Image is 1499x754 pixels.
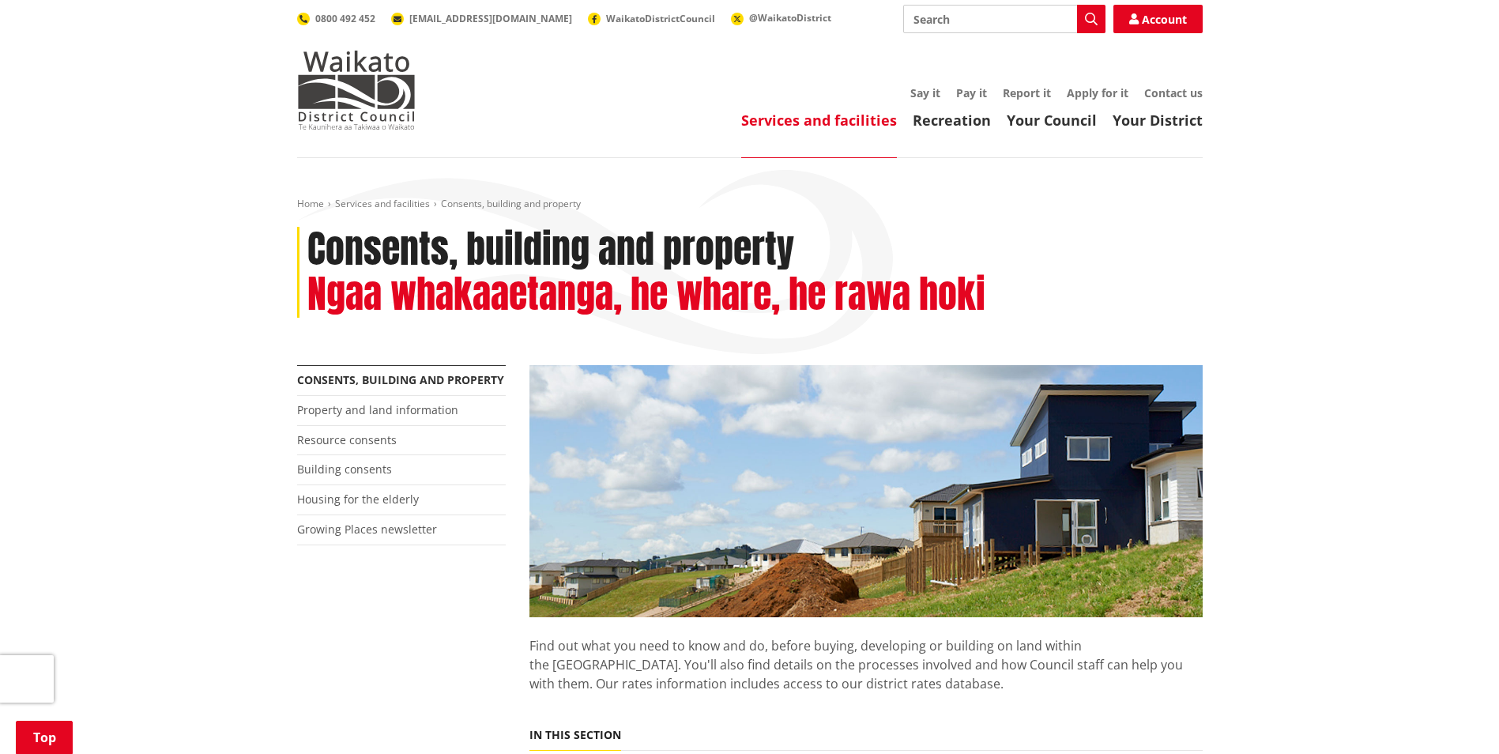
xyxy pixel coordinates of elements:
[588,12,715,25] a: WaikatoDistrictCouncil
[741,111,897,130] a: Services and facilities
[297,462,392,477] a: Building consents
[731,11,831,25] a: @WaikatoDistrict
[297,432,397,447] a: Resource consents
[1067,85,1128,100] a: Apply for it
[1007,111,1097,130] a: Your Council
[297,372,504,387] a: Consents, building and property
[529,729,621,742] h5: In this section
[297,402,458,417] a: Property and land information
[1003,85,1051,100] a: Report it
[903,5,1105,33] input: Search input
[297,197,324,210] a: Home
[307,272,985,318] h2: Ngaa whakaaetanga, he whare, he rawa hoki
[409,12,572,25] span: [EMAIL_ADDRESS][DOMAIN_NAME]
[606,12,715,25] span: WaikatoDistrictCouncil
[297,12,375,25] a: 0800 492 452
[315,12,375,25] span: 0800 492 452
[297,51,416,130] img: Waikato District Council - Te Kaunihera aa Takiwaa o Waikato
[913,111,991,130] a: Recreation
[16,721,73,754] a: Top
[1113,5,1203,33] a: Account
[1144,85,1203,100] a: Contact us
[335,197,430,210] a: Services and facilities
[307,227,794,273] h1: Consents, building and property
[1113,111,1203,130] a: Your District
[297,492,419,507] a: Housing for the elderly
[529,365,1203,618] img: Land-and-property-landscape
[956,85,987,100] a: Pay it
[910,85,940,100] a: Say it
[749,11,831,25] span: @WaikatoDistrict
[391,12,572,25] a: [EMAIL_ADDRESS][DOMAIN_NAME]
[297,522,437,537] a: Growing Places newsletter
[529,617,1203,712] p: Find out what you need to know and do, before buying, developing or building on land within the [...
[441,197,581,210] span: Consents, building and property
[297,198,1203,211] nav: breadcrumb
